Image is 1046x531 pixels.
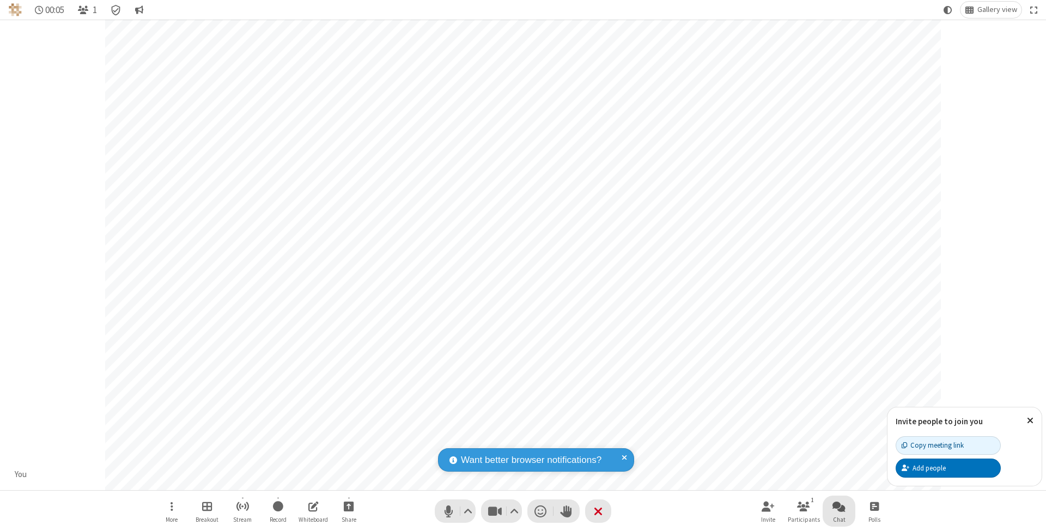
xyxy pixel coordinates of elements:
button: Start streaming [226,496,259,527]
button: Raise hand [554,499,580,523]
button: Add people [896,459,1001,477]
img: QA Selenium DO NOT DELETE OR CHANGE [9,3,22,16]
span: Stream [233,516,252,523]
button: Open menu [155,496,188,527]
button: Conversation [130,2,148,18]
button: Start recording [261,496,294,527]
button: Change layout [960,2,1021,18]
button: End or leave meeting [585,499,611,523]
span: Breakout [196,516,218,523]
span: Participants [788,516,820,523]
span: Want better browser notifications? [461,453,601,467]
button: Send a reaction [527,499,554,523]
button: Manage Breakout Rooms [191,496,223,527]
button: Invite participants (⌘+Shift+I) [752,496,784,527]
button: Using system theme [939,2,957,18]
span: Record [270,516,287,523]
span: More [166,516,178,523]
span: 1 [93,5,97,15]
button: Open chat [823,496,855,527]
button: Fullscreen [1026,2,1042,18]
div: Timer [31,2,69,18]
label: Invite people to join you [896,416,983,426]
div: 1 [808,495,817,505]
button: Open shared whiteboard [297,496,330,527]
div: Meeting details Encryption enabled [106,2,126,18]
span: Whiteboard [299,516,328,523]
span: Chat [833,516,846,523]
button: Close popover [1019,407,1042,434]
div: Copy meeting link [902,440,964,450]
button: Audio settings [461,499,476,523]
button: Copy meeting link [896,436,1001,455]
span: Invite [761,516,775,523]
button: Open participant list [73,2,101,18]
button: Stop video (⌘+Shift+V) [481,499,522,523]
button: Mute (⌘+Shift+A) [435,499,476,523]
span: 00:05 [45,5,64,15]
span: Gallery view [977,5,1017,14]
button: Open participant list [787,496,820,527]
button: Open poll [858,496,891,527]
button: Start sharing [332,496,365,527]
span: Share [342,516,356,523]
button: Video setting [507,499,522,523]
div: You [11,468,31,481]
span: Polls [868,516,880,523]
